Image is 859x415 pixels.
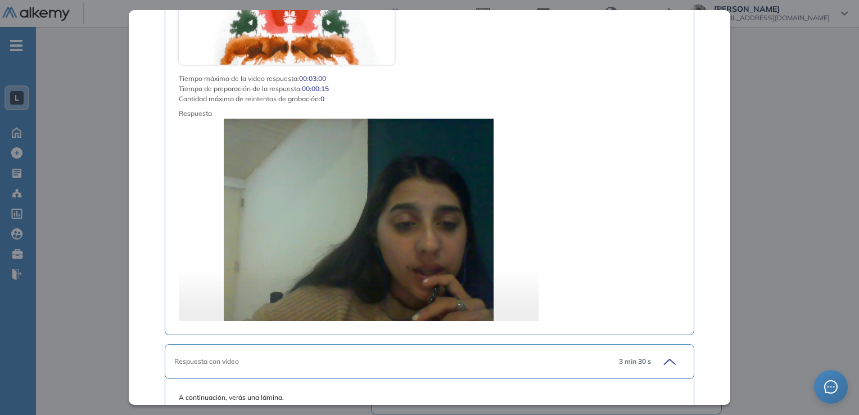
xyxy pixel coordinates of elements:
b: una sola cosa [280,403,323,412]
div: Respuesta con video [174,357,610,367]
span: Respuesta [179,109,630,119]
span: Tiempo de preparación de la respuesta : [179,84,302,94]
span: 00:03:00 [299,74,326,84]
span: Tiempo máximo de la video respuesta : [179,74,299,84]
b: voz [218,403,229,412]
span: message [824,380,838,394]
span: 00:00:15 [302,84,329,94]
span: 0 [320,94,324,104]
span: Cantidad máxima de reintentos de grabación : [179,94,320,104]
span: 3 min 30 s [619,357,651,367]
